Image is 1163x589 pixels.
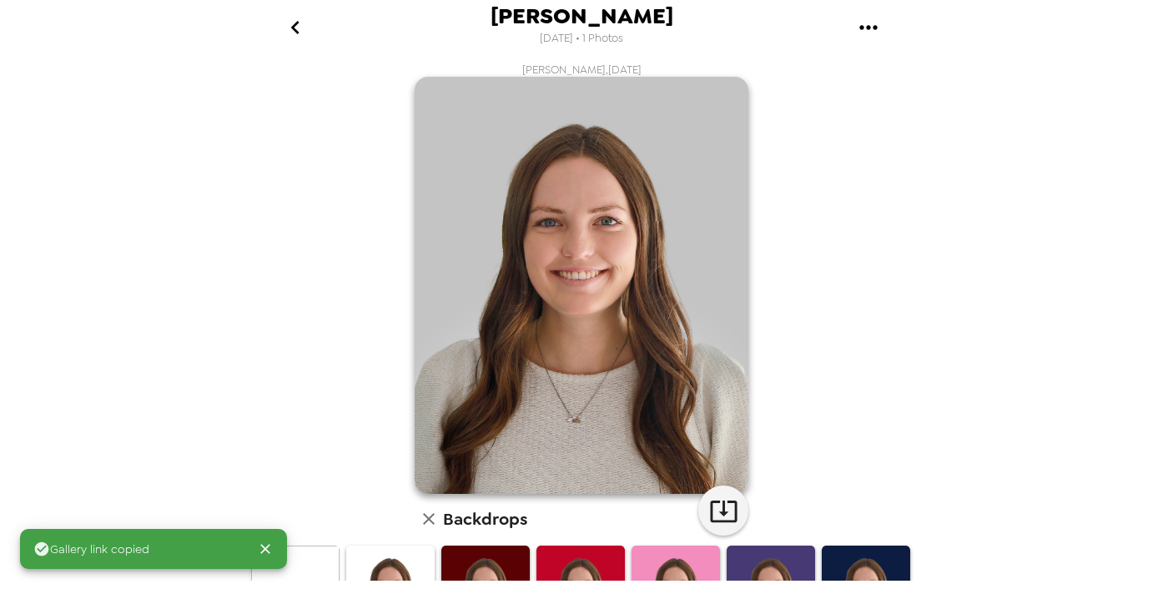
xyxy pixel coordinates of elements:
[250,534,280,564] button: Close
[443,506,527,532] h6: Backdrops
[522,63,642,77] span: [PERSON_NAME] , [DATE]
[540,28,623,50] span: [DATE] • 1 Photos
[415,77,748,494] img: user
[491,5,673,28] span: [PERSON_NAME]
[33,541,149,557] span: Gallery link copied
